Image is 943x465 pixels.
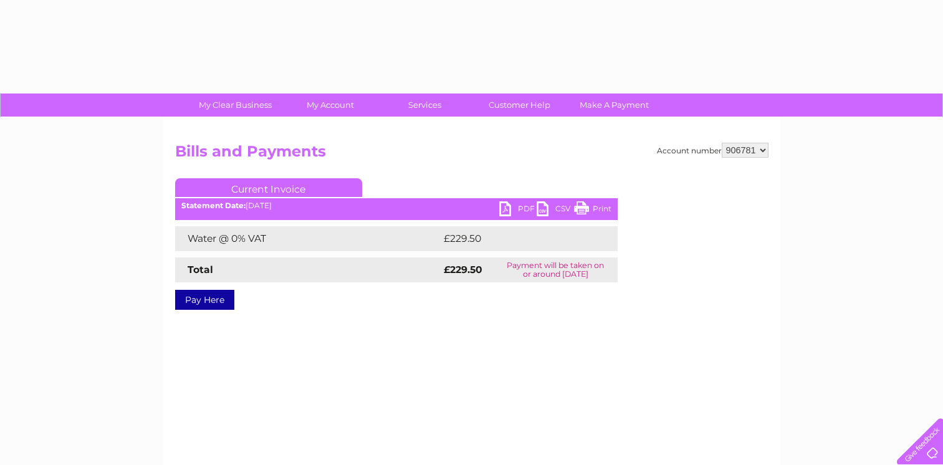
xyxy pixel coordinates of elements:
[175,143,768,166] h2: Bills and Payments
[441,226,596,251] td: £229.50
[181,201,246,210] b: Statement Date:
[175,226,441,251] td: Water @ 0% VAT
[468,93,571,117] a: Customer Help
[188,264,213,276] strong: Total
[175,201,618,210] div: [DATE]
[499,201,537,219] a: PDF
[279,93,381,117] a: My Account
[494,257,617,282] td: Payment will be taken on or around [DATE]
[175,178,362,197] a: Current Invoice
[373,93,476,117] a: Services
[574,201,611,219] a: Print
[563,93,666,117] a: Make A Payment
[175,290,234,310] a: Pay Here
[444,264,482,276] strong: £229.50
[657,143,768,158] div: Account number
[537,201,574,219] a: CSV
[184,93,287,117] a: My Clear Business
